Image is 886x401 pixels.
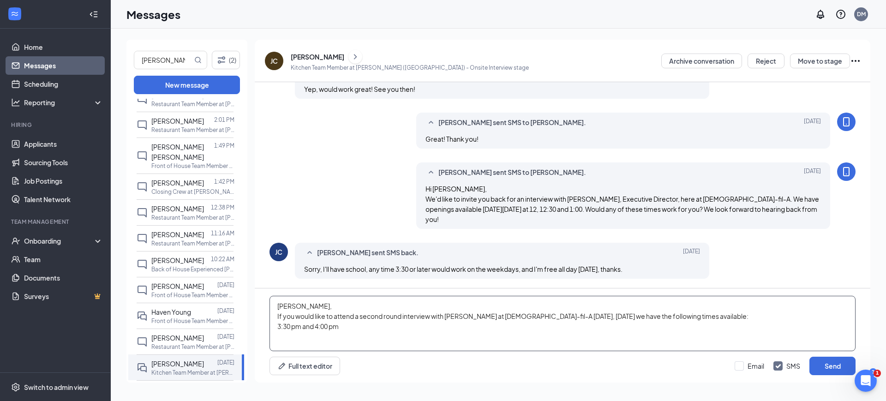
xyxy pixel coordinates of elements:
[874,370,881,377] span: 1
[11,121,101,129] div: Hiring
[151,334,204,342] span: [PERSON_NAME]
[151,179,204,187] span: [PERSON_NAME]
[275,247,282,257] div: JC
[841,116,852,127] svg: MobileSms
[151,100,234,108] p: Restaurant Team Member at [PERSON_NAME] ([GEOGRAPHIC_DATA])
[151,117,204,125] span: [PERSON_NAME]
[217,333,234,341] p: [DATE]
[348,50,362,64] button: ChevronRight
[748,54,784,68] button: Reject
[291,52,344,61] div: [PERSON_NAME]
[24,38,103,56] a: Home
[24,269,103,287] a: Documents
[24,287,103,305] a: SurveysCrown
[151,291,234,299] p: Front of House Team Member at [PERSON_NAME] ([GEOGRAPHIC_DATA])
[809,357,856,375] button: Send
[211,203,234,211] p: 12:38 PM
[151,343,234,351] p: Restaurant Team Member at [PERSON_NAME] ([GEOGRAPHIC_DATA])
[89,10,98,19] svg: Collapse
[317,247,419,258] span: [PERSON_NAME] sent SMS back.
[216,54,227,66] svg: Filter
[269,357,340,375] button: Full text editorPen
[425,135,479,143] span: Great! Thank you!
[137,207,148,218] svg: ChatInactive
[151,239,234,247] p: Restaurant Team Member at [PERSON_NAME] ([GEOGRAPHIC_DATA])
[835,9,846,20] svg: QuestionInfo
[211,229,234,237] p: 11:16 AM
[841,166,852,177] svg: MobileSms
[212,51,240,69] button: Filter (2)
[304,85,415,93] span: Yep, would work great! See you then!
[137,362,148,373] svg: DoubleChat
[24,98,103,107] div: Reporting
[855,370,877,392] iframe: Intercom live chat
[151,359,204,368] span: [PERSON_NAME]
[304,247,315,258] svg: SmallChevronUp
[790,54,850,68] button: Move to stage
[269,296,856,351] textarea: [PERSON_NAME], If you would like to attend a second round interview with [PERSON_NAME] at [DEMOGR...
[425,167,437,178] svg: SmallChevronUp
[134,76,240,94] button: New message
[137,336,148,347] svg: ChatInactive
[24,56,103,75] a: Messages
[425,117,437,128] svg: SmallChevronUp
[11,98,20,107] svg: Analysis
[194,56,202,64] svg: MagnifyingGlass
[151,143,204,161] span: [PERSON_NAME] [PERSON_NAME]
[24,135,103,153] a: Applicants
[151,282,204,290] span: [PERSON_NAME]
[438,117,586,128] span: [PERSON_NAME] sent SMS to [PERSON_NAME].
[137,181,148,192] svg: ChatInactive
[151,317,234,325] p: Front of House Team Member at [PERSON_NAME] ([GEOGRAPHIC_DATA])
[137,285,148,296] svg: ChatInactive
[291,64,529,72] p: Kitchen Team Member at [PERSON_NAME] ([GEOGRAPHIC_DATA]) - Onsite Interview stage
[270,56,278,66] div: JC
[24,383,89,392] div: Switch to admin view
[211,255,234,263] p: 10:22 AM
[661,54,742,68] button: Archive conversation
[151,214,234,221] p: Restaurant Team Member at [PERSON_NAME] ([GEOGRAPHIC_DATA])
[11,383,20,392] svg: Settings
[438,167,586,178] span: [PERSON_NAME] sent SMS to [PERSON_NAME].
[137,233,148,244] svg: ChatInactive
[151,126,234,134] p: Restaurant Team Member at [PERSON_NAME] ([GEOGRAPHIC_DATA])
[151,188,234,196] p: Closing Crew at [PERSON_NAME] ([GEOGRAPHIC_DATA])
[10,9,19,18] svg: WorkstreamLogo
[217,307,234,315] p: [DATE]
[137,311,148,322] svg: DoubleChat
[304,265,623,273] span: Sorry, I'll have school, any time 3:30 or later would work on the weekdays, and I'm free all day ...
[217,359,234,366] p: [DATE]
[804,167,821,178] span: [DATE]
[137,94,148,105] svg: ChatInactive
[815,9,826,20] svg: Notifications
[151,256,204,264] span: [PERSON_NAME]
[151,230,204,239] span: [PERSON_NAME]
[804,117,821,128] span: [DATE]
[24,190,103,209] a: Talent Network
[217,281,234,289] p: [DATE]
[151,308,191,316] span: Haven Young
[151,369,234,377] p: Kitchen Team Member at [PERSON_NAME] ([GEOGRAPHIC_DATA])
[425,185,819,223] span: Hi [PERSON_NAME], We'd like to invite you back for an interview with [PERSON_NAME], Executive Dir...
[137,150,148,162] svg: ChatInactive
[850,55,861,66] svg: Ellipses
[151,162,234,170] p: Front of House Team Member at [PERSON_NAME] ([GEOGRAPHIC_DATA])
[683,247,700,258] span: [DATE]
[857,10,866,18] div: DM
[214,116,234,124] p: 2:01 PM
[151,204,204,213] span: [PERSON_NAME]
[24,153,103,172] a: Sourcing Tools
[24,236,95,245] div: Onboarding
[137,120,148,131] svg: ChatInactive
[869,368,877,376] div: 2
[24,172,103,190] a: Job Postings
[134,51,192,69] input: Search
[137,259,148,270] svg: ChatInactive
[11,236,20,245] svg: UserCheck
[126,6,180,22] h1: Messages
[11,218,101,226] div: Team Management
[351,51,360,62] svg: ChevronRight
[277,361,287,371] svg: Pen
[24,75,103,93] a: Scheduling
[214,142,234,150] p: 1:49 PM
